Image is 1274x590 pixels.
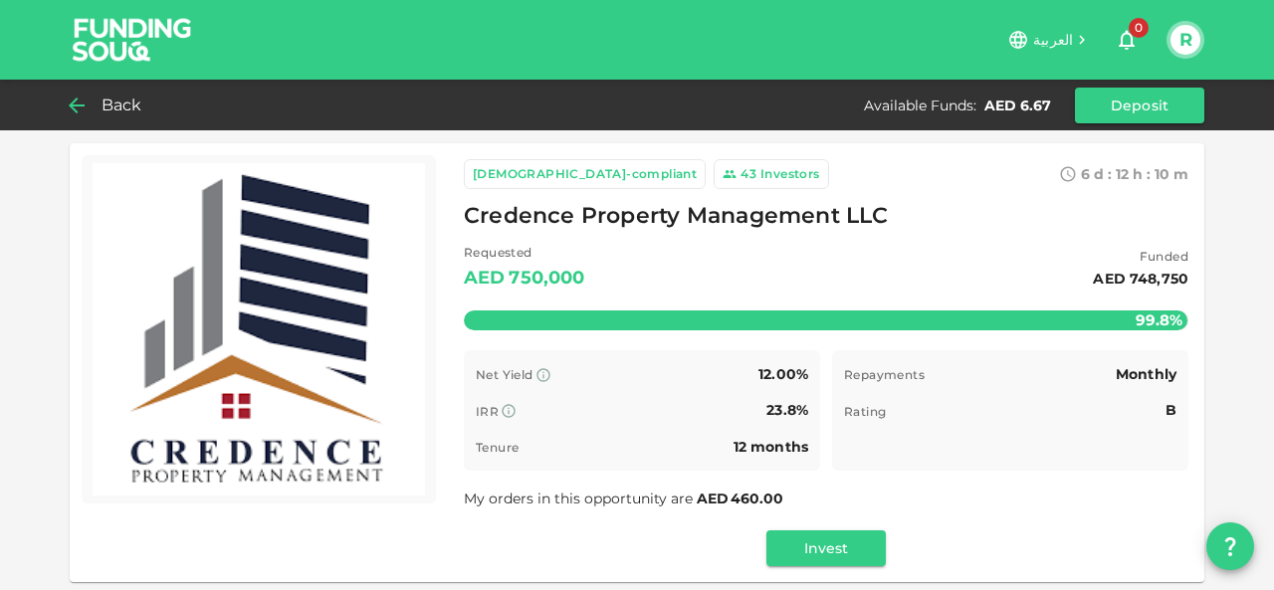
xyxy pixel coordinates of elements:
span: AED [697,490,729,507]
span: 12 [1116,165,1129,183]
span: m [1173,165,1188,183]
img: Marketplace Logo [93,163,425,495]
span: 6 [1081,165,1090,183]
span: Credence Property Management LLC [464,197,889,236]
span: B [1166,401,1176,419]
button: 0 [1107,20,1147,60]
span: 460.00 [731,490,783,507]
span: العربية [1033,31,1073,49]
button: Deposit [1075,88,1204,123]
span: Back [102,92,142,119]
div: AED 6.67 [984,96,1051,115]
span: Funded [1093,247,1188,267]
span: h : [1133,165,1151,183]
div: Investors [760,164,820,184]
span: 12 months [734,438,808,456]
div: 43 [741,164,756,184]
span: IRR [476,404,499,419]
span: Requested [464,243,585,263]
span: 0 [1129,18,1149,38]
button: R [1170,25,1200,55]
span: Rating [844,404,886,419]
span: Net Yield [476,367,533,382]
span: d : [1094,165,1112,183]
div: Available Funds : [864,96,976,115]
span: 10 [1155,165,1169,183]
span: 23.8% [766,401,808,419]
span: Monthly [1116,365,1176,383]
span: Tenure [476,440,519,455]
div: [DEMOGRAPHIC_DATA]-compliant [473,164,697,184]
button: Invest [766,530,886,566]
span: My orders in this opportunity are [464,490,785,507]
span: 12.00% [758,365,808,383]
button: question [1206,522,1254,570]
span: Repayments [844,367,925,382]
